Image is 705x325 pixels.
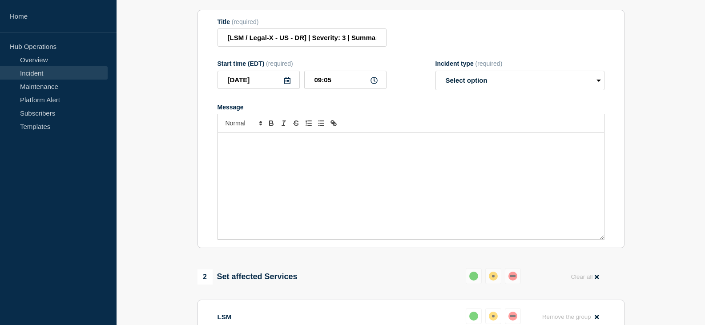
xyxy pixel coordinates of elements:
button: down [505,268,521,284]
button: up [466,308,482,324]
div: affected [489,272,498,281]
div: down [508,312,517,321]
button: down [505,308,521,324]
button: Toggle link [327,118,340,128]
div: Title [218,18,387,25]
button: affected [485,308,501,324]
button: up [466,268,482,284]
button: Toggle ordered list [302,118,315,128]
span: Font size [222,118,265,128]
div: down [508,272,517,281]
div: Message [218,104,604,111]
div: Message [218,132,604,239]
span: (required) [232,18,259,25]
div: up [469,272,478,281]
input: HH:MM [304,71,387,89]
input: YYYY-MM-DD [218,71,300,89]
select: Incident type [435,71,604,90]
button: Toggle italic text [278,118,290,128]
span: 2 [197,269,213,285]
input: Title [218,28,387,47]
p: LSM [218,313,232,321]
div: Set affected Services [197,269,298,285]
div: affected [489,312,498,321]
button: Toggle bold text [265,118,278,128]
button: Toggle strikethrough text [290,118,302,128]
button: Toggle bulleted list [315,118,327,128]
button: affected [485,268,501,284]
div: up [469,312,478,321]
span: (required) [475,60,503,67]
div: Start time (EDT) [218,60,387,67]
span: (required) [266,60,293,67]
div: Incident type [435,60,604,67]
span: Remove the group [542,313,591,320]
button: Clear all [565,268,604,285]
